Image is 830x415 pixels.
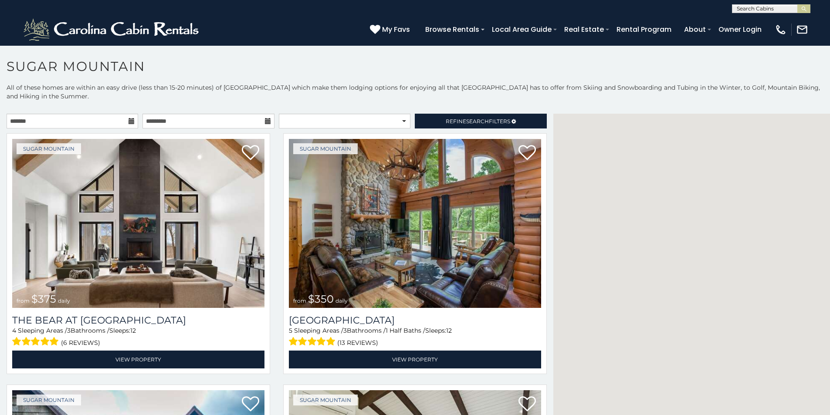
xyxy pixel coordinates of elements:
span: from [17,297,30,304]
span: Search [466,118,489,125]
a: The Bear At Sugar Mountain from $375 daily [12,139,264,308]
a: Local Area Guide [488,22,556,37]
h3: The Bear At Sugar Mountain [12,314,264,326]
span: 3 [343,327,347,334]
a: Owner Login [714,22,766,37]
a: About [680,22,710,37]
img: phone-regular-white.png [775,24,787,36]
span: My Favs [382,24,410,35]
a: Real Estate [560,22,608,37]
span: $350 [308,293,334,305]
a: View Property [12,351,264,368]
a: Sugar Mountain [17,143,81,154]
a: Sugar Mountain [17,395,81,405]
a: RefineSearchFilters [415,114,546,128]
span: 5 [289,327,292,334]
div: Sleeping Areas / Bathrooms / Sleeps: [12,326,264,348]
a: [GEOGRAPHIC_DATA] [289,314,541,326]
span: (6 reviews) [61,337,100,348]
a: Add to favorites [518,144,536,162]
img: Grouse Moor Lodge [289,139,541,308]
div: Sleeping Areas / Bathrooms / Sleeps: [289,326,541,348]
a: Rental Program [612,22,676,37]
a: Sugar Mountain [293,395,358,405]
a: The Bear At [GEOGRAPHIC_DATA] [12,314,264,326]
a: Grouse Moor Lodge from $350 daily [289,139,541,308]
a: Sugar Mountain [293,143,358,154]
h3: Grouse Moor Lodge [289,314,541,326]
span: from [293,297,306,304]
span: daily [58,297,70,304]
img: mail-regular-white.png [796,24,808,36]
span: 1 Half Baths / [386,327,425,334]
span: 12 [130,327,136,334]
a: Add to favorites [242,144,259,162]
span: 12 [446,327,452,334]
span: (13 reviews) [337,337,378,348]
a: Add to favorites [242,395,259,414]
a: View Property [289,351,541,368]
span: 3 [67,327,71,334]
span: daily [335,297,348,304]
span: 4 [12,327,16,334]
a: Add to favorites [518,395,536,414]
a: Browse Rentals [421,22,484,37]
span: $375 [31,293,56,305]
img: The Bear At Sugar Mountain [12,139,264,308]
img: White-1-2.png [22,17,203,43]
span: Refine Filters [446,118,510,125]
a: My Favs [370,24,412,35]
